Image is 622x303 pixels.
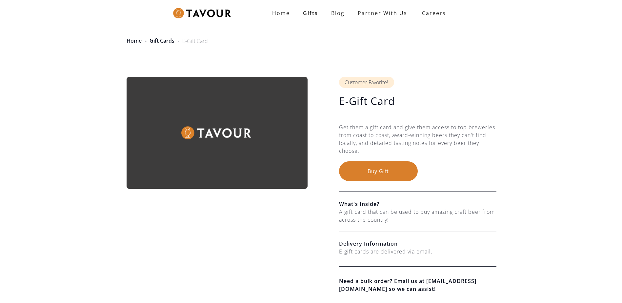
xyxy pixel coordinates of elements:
a: Blog [325,7,351,20]
button: Buy Gift [339,161,418,181]
strong: Home [272,10,290,17]
a: Need a bulk order? Email us at [EMAIL_ADDRESS][DOMAIN_NAME] so we can assist! [339,277,496,293]
div: E-gift cards are delivered via email. [339,248,496,255]
div: Customer Favorite! [339,77,394,88]
h6: Delivery Information [339,240,496,248]
a: Home [127,37,142,44]
h1: E-Gift Card [339,94,496,108]
a: Careers [414,4,451,22]
a: Gifts [296,7,325,20]
strong: Careers [422,7,446,20]
a: partner with us [351,7,414,20]
div: Get them a gift card and give them access to top breweries from coast to coast, award-winning bee... [339,123,496,161]
div: A gift card that can be used to buy amazing craft beer from across the country! [339,208,496,224]
h6: What's Inside? [339,200,496,208]
a: Gift Cards [150,37,174,44]
div: E-Gift Card [182,37,208,45]
a: Home [266,7,296,20]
